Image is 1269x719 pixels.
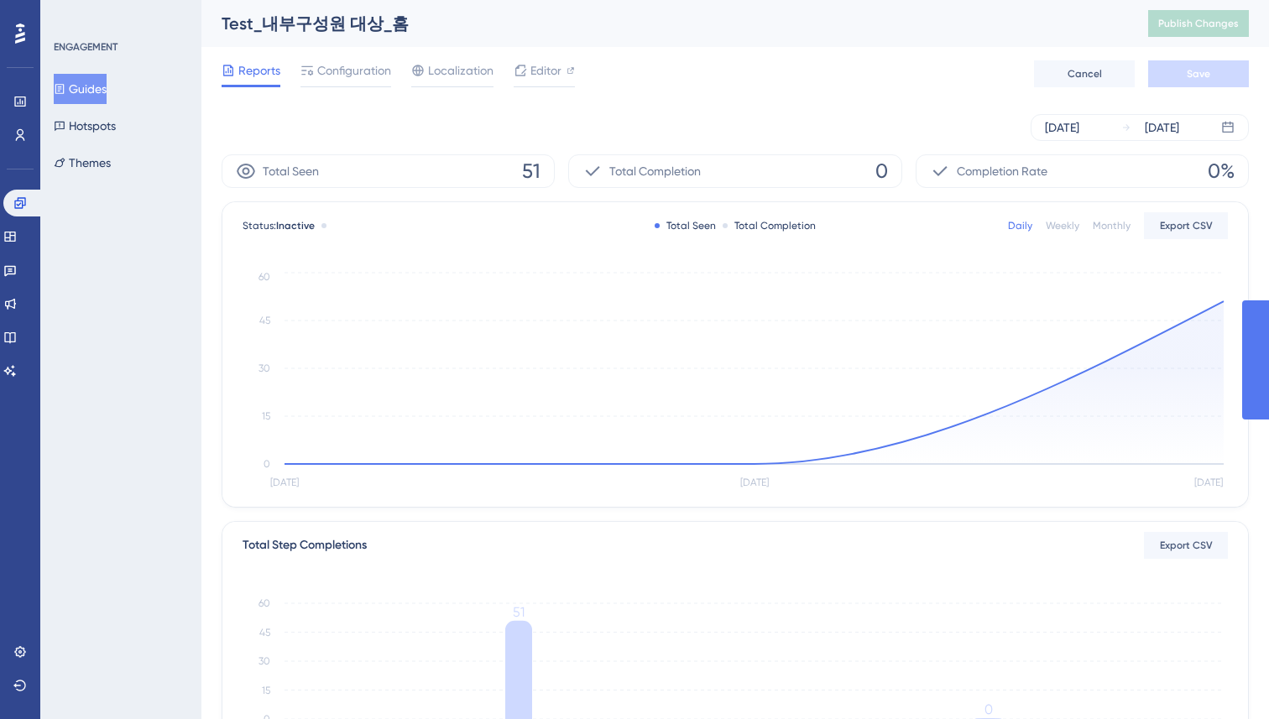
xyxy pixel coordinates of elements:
div: Total Completion [723,219,816,232]
span: Export CSV [1160,219,1213,232]
tspan: 30 [258,655,270,667]
tspan: 15 [262,685,270,696]
button: Guides [54,74,107,104]
span: 0 [875,158,888,185]
div: [DATE] [1045,117,1079,138]
span: 51 [522,158,540,185]
div: Test_내부구성원 대상_홈 [222,12,1106,35]
span: Inactive [276,220,315,232]
span: Reports [238,60,280,81]
span: Publish Changes [1158,17,1239,30]
span: Total Completion [609,161,701,181]
tspan: [DATE] [270,477,299,488]
button: Hotspots [54,111,116,141]
tspan: 60 [258,271,270,283]
tspan: 0 [984,701,993,717]
tspan: 0 [264,458,270,470]
iframe: UserGuiding AI Assistant Launcher [1198,653,1249,703]
tspan: 51 [513,604,525,620]
div: ENGAGEMENT [54,40,117,54]
button: Save [1148,60,1249,87]
span: 0% [1208,158,1235,185]
button: Export CSV [1144,212,1228,239]
div: Total Seen [655,219,716,232]
span: Save [1187,67,1210,81]
span: Configuration [317,60,391,81]
tspan: 30 [258,362,270,374]
button: Export CSV [1144,532,1228,559]
div: Daily [1008,219,1032,232]
span: Export CSV [1160,539,1213,552]
span: Status: [243,219,315,232]
span: Completion Rate [957,161,1047,181]
tspan: 15 [262,410,270,422]
tspan: [DATE] [1194,477,1223,488]
button: Publish Changes [1148,10,1249,37]
div: [DATE] [1145,117,1179,138]
div: Weekly [1046,219,1079,232]
button: Cancel [1034,60,1135,87]
button: Themes [54,148,111,178]
tspan: [DATE] [740,477,769,488]
tspan: 60 [258,597,270,609]
span: Cancel [1068,67,1102,81]
span: Editor [530,60,561,81]
tspan: 45 [259,627,270,638]
span: Total Seen [263,161,319,181]
div: Monthly [1093,219,1131,232]
span: Localization [428,60,493,81]
div: Total Step Completions [243,535,367,555]
tspan: 45 [259,315,270,326]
